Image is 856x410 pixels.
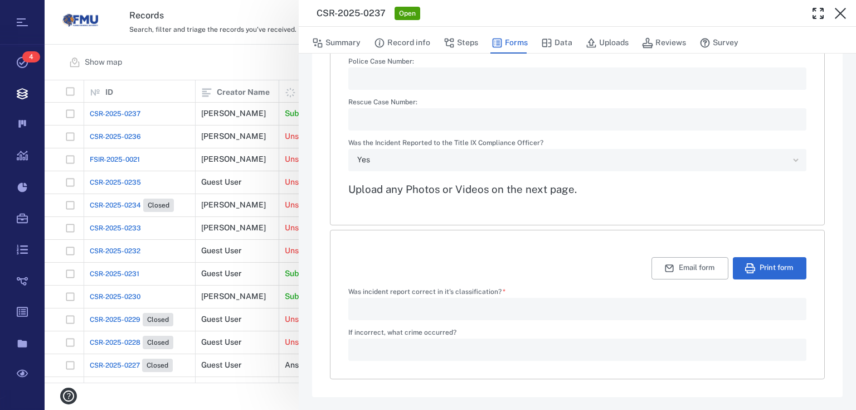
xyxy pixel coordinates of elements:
div: Rescue Case Number: [348,108,806,131]
span: Help [25,8,48,18]
span: Open [397,9,418,18]
button: Data [541,32,572,54]
label: Was the Incident Reported to the Title IX Compliance Officer? [348,139,806,149]
button: Steps [444,32,478,54]
span: 4 [22,51,40,62]
div: Police Case Number: [348,67,806,90]
div: Yes [357,153,789,166]
div: Was the Incident Reported to the Title IX Compliance Officer? [348,149,806,171]
button: Summary [312,32,361,54]
h3: CSR-2025-0237 [317,7,386,20]
label: Police Case Number: [348,58,806,67]
div: If incorrect, what crime occurred? [348,339,806,361]
button: Print form [733,257,806,279]
div: Was incident report correct in it's classification? [348,298,806,320]
label: If incorrect, what crime occurred? [348,329,806,339]
button: Toggle Fullscreen [807,2,829,25]
label: Was incident report correct in it's classification? [348,288,806,298]
label: Rescue Case Number: [348,99,806,108]
button: Email form [651,257,728,279]
button: Record info [374,32,430,54]
button: Forms [492,32,528,54]
button: Reviews [642,32,686,54]
button: Survey [699,32,738,54]
h3: Upload any Photos or Videos on the next page. [348,182,806,196]
button: Uploads [586,32,629,54]
button: Close [829,2,852,25]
